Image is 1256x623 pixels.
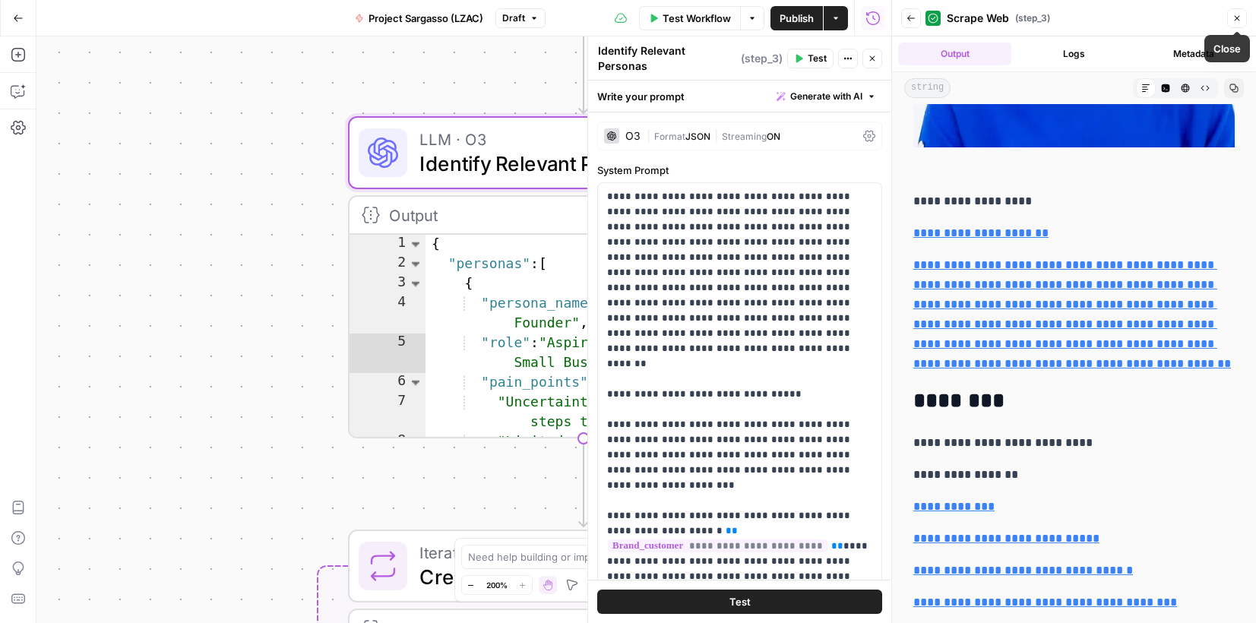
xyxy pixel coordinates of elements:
[722,131,767,142] span: Streaming
[808,52,827,65] span: Test
[685,131,710,142] span: JSON
[579,438,588,527] g: Edge from step_3 to step_4
[346,6,492,30] button: Project Sargasso (LZAC)
[597,590,882,614] button: Test
[741,51,783,66] span: ( step_3 )
[579,25,588,113] g: Edge from step_11 to step_3
[502,11,525,25] span: Draft
[663,11,731,26] span: Test Workflow
[419,148,736,179] span: Identify Relevant Personas
[654,131,685,142] span: Format
[898,43,1011,65] button: Output
[625,131,641,141] div: O3
[350,294,426,334] div: 4
[710,128,722,143] span: |
[350,235,426,255] div: 1
[350,432,426,472] div: 8
[495,8,546,28] button: Draft
[419,127,736,151] span: LLM · O3
[407,274,424,294] span: Toggle code folding, rows 3 through 34
[770,6,823,30] button: Publish
[639,6,740,30] button: Test Workflow
[407,255,424,274] span: Toggle code folding, rows 2 through 195
[350,373,426,393] div: 6
[350,255,426,274] div: 2
[588,81,891,112] div: Write your prompt
[350,393,426,432] div: 7
[350,334,426,373] div: 5
[790,90,862,103] span: Generate with AI
[486,579,508,591] span: 200%
[598,43,737,74] textarea: Identify Relevant Personas
[647,128,654,143] span: |
[369,11,483,26] span: Project Sargasso (LZAC)
[597,163,882,178] label: System Prompt
[350,274,426,294] div: 3
[419,561,734,592] span: Create Persona-Specific Briefs
[419,540,734,564] span: Iteration
[1015,11,1050,25] span: ( step_3 )
[1137,43,1250,65] button: Metadata
[780,11,814,26] span: Publish
[407,373,424,393] span: Toggle code folding, rows 6 through 11
[947,11,1009,26] span: Scrape Web
[787,49,834,68] button: Test
[407,235,424,255] span: Toggle code folding, rows 1 through 196
[348,116,819,438] div: LLM · O3Identify Relevant PersonasStep 3Output{ "personas":[ { "persona_name":"First-Time Side-Hu...
[770,87,882,106] button: Generate with AI
[904,78,951,98] span: string
[1017,43,1131,65] button: Logs
[729,594,751,609] span: Test
[767,131,780,142] span: ON
[389,203,736,227] div: Output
